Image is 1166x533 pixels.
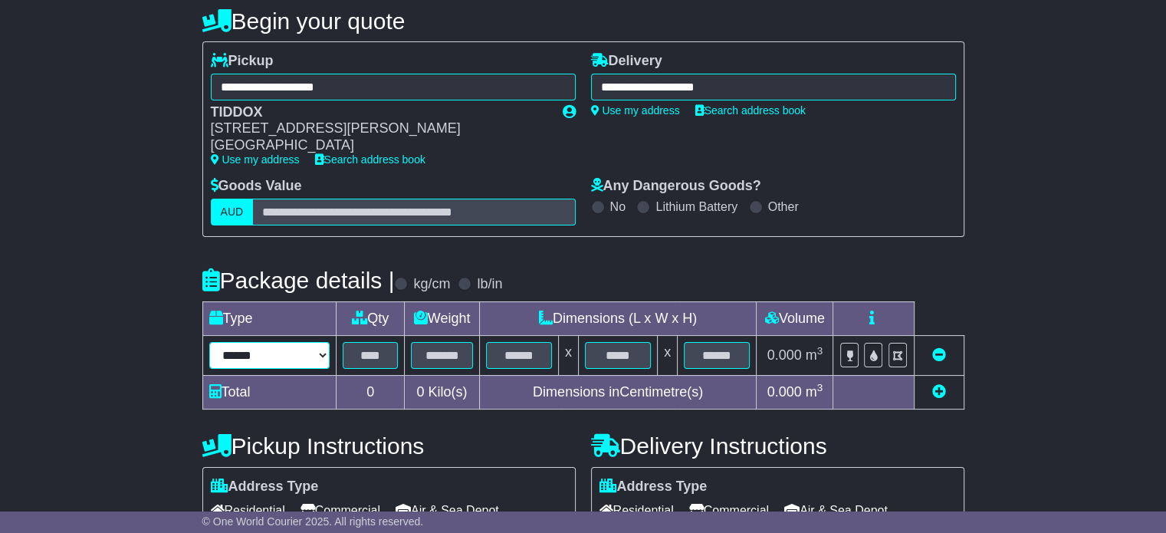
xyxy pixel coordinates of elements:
[806,347,823,363] span: m
[202,433,576,459] h4: Pickup Instructions
[784,498,888,522] span: Air & Sea Depot
[806,384,823,400] span: m
[655,199,737,214] label: Lithium Battery
[610,199,626,214] label: No
[695,104,806,117] a: Search address book
[211,53,274,70] label: Pickup
[817,345,823,357] sup: 3
[211,199,254,225] label: AUD
[417,384,425,400] span: 0
[817,382,823,393] sup: 3
[337,301,405,335] td: Qty
[211,120,547,137] div: [STREET_ADDRESS][PERSON_NAME]
[211,153,300,166] a: Use my address
[932,347,946,363] a: Remove this item
[477,276,502,293] label: lb/in
[767,384,802,400] span: 0.000
[301,498,380,522] span: Commercial
[479,375,757,409] td: Dimensions in Centimetre(s)
[591,53,662,70] label: Delivery
[202,515,424,528] span: © One World Courier 2025. All rights reserved.
[211,479,319,495] label: Address Type
[558,335,578,375] td: x
[202,8,964,34] h4: Begin your quote
[599,479,708,495] label: Address Type
[591,433,964,459] h4: Delivery Instructions
[767,347,802,363] span: 0.000
[932,384,946,400] a: Add new item
[757,301,833,335] td: Volume
[211,137,547,154] div: [GEOGRAPHIC_DATA]
[202,301,337,335] td: Type
[202,375,337,409] td: Total
[337,375,405,409] td: 0
[315,153,425,166] a: Search address book
[599,498,674,522] span: Residential
[413,276,450,293] label: kg/cm
[211,498,285,522] span: Residential
[202,268,395,293] h4: Package details |
[479,301,757,335] td: Dimensions (L x W x H)
[768,199,799,214] label: Other
[591,178,761,195] label: Any Dangerous Goods?
[591,104,680,117] a: Use my address
[396,498,499,522] span: Air & Sea Depot
[211,104,547,121] div: TIDDOX
[211,178,302,195] label: Goods Value
[689,498,769,522] span: Commercial
[658,335,678,375] td: x
[405,375,479,409] td: Kilo(s)
[405,301,479,335] td: Weight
